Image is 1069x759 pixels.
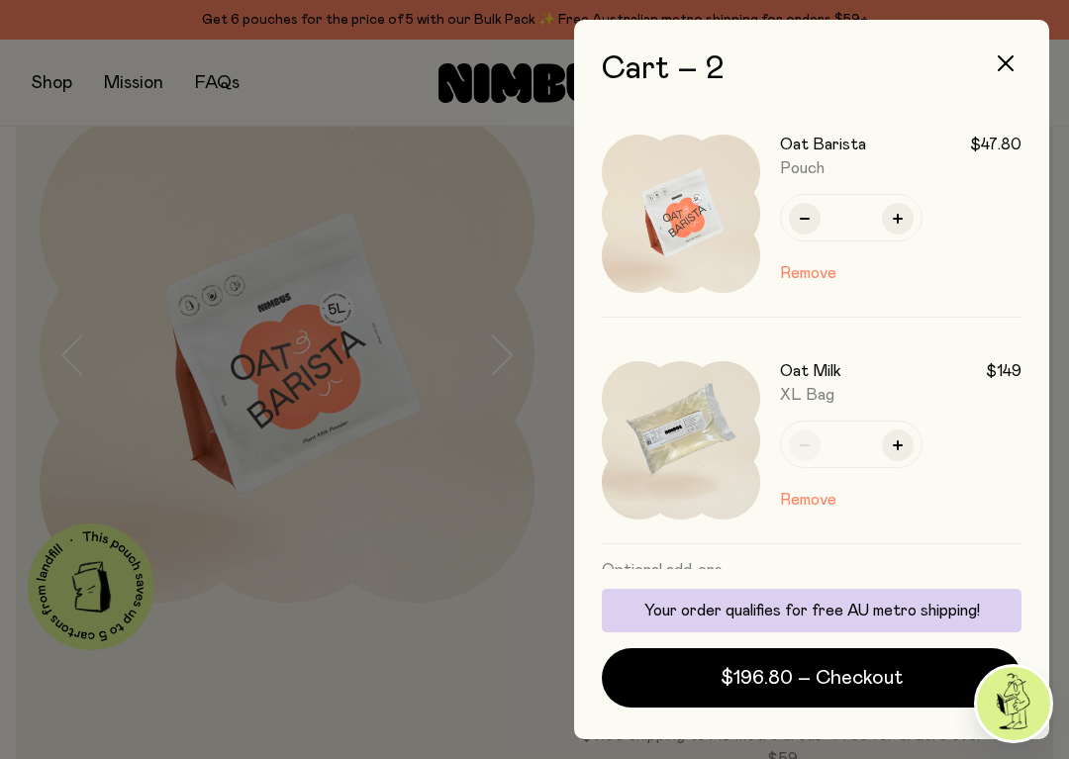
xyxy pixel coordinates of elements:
button: Remove [780,488,836,512]
span: $149 [986,361,1021,381]
span: XL Bag [780,387,834,403]
button: $196.80 – Checkout [602,648,1021,708]
img: agent [977,667,1050,740]
h3: Optional add-ons [602,544,1021,596]
button: Remove [780,261,836,285]
span: $47.80 [970,135,1021,154]
h3: Oat Milk [780,361,841,381]
span: Pouch [780,160,825,176]
span: $196.80 – Checkout [721,664,903,692]
p: Your order qualifies for free AU metro shipping! [614,601,1010,620]
h2: Cart – 2 [602,51,1021,87]
h3: Oat Barista [780,135,866,154]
